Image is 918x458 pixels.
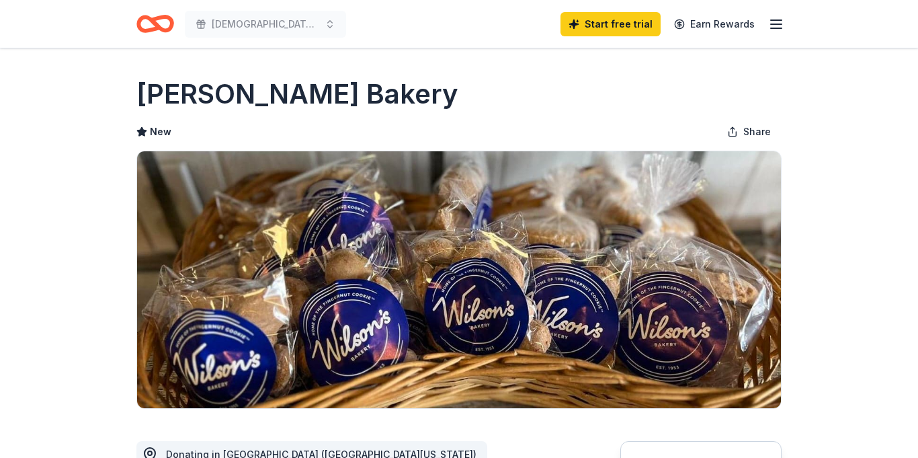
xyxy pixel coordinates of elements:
a: Start free trial [560,12,661,36]
a: Earn Rewards [666,12,763,36]
h1: [PERSON_NAME] Bakery [136,75,458,113]
a: Home [136,8,174,40]
span: New [150,124,171,140]
button: Share [716,118,782,145]
span: [DEMOGRAPHIC_DATA][GEOGRAPHIC_DATA] Annual Joy Night [212,16,319,32]
span: Share [743,124,771,140]
button: [DEMOGRAPHIC_DATA][GEOGRAPHIC_DATA] Annual Joy Night [185,11,346,38]
img: Image for Wilson's Bakery [137,151,781,408]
